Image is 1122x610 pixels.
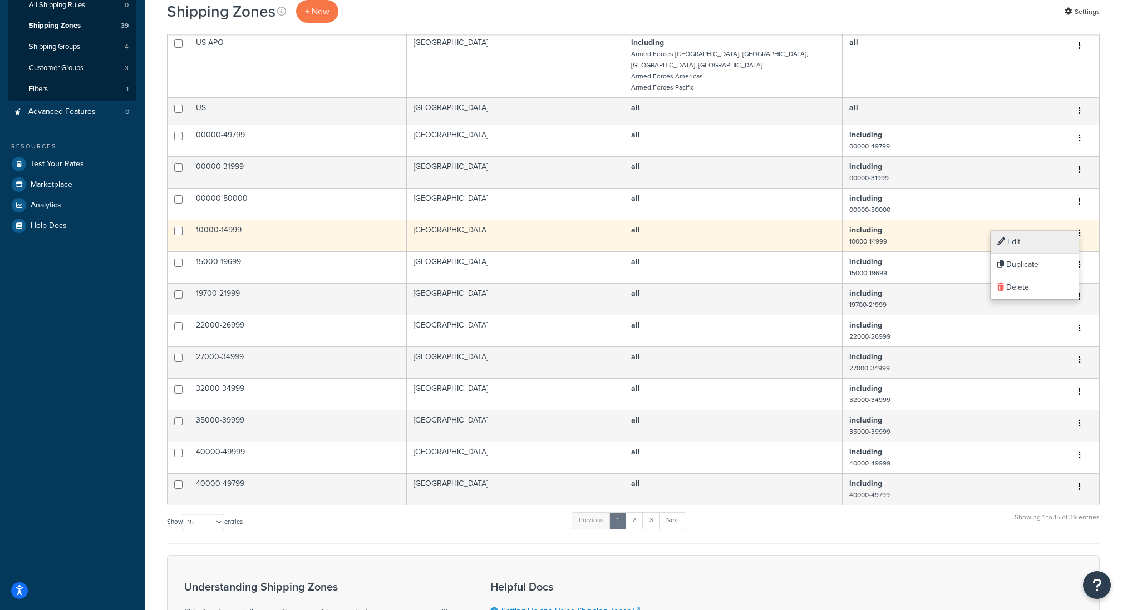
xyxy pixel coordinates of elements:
[183,514,224,530] select: Showentries
[849,268,887,278] small: 15000-19699
[631,478,640,489] b: all
[167,1,275,22] h1: Shipping Zones
[849,426,890,437] small: 35000-39999
[609,512,626,529] a: 1
[29,42,80,52] span: Shipping Groups
[407,156,624,188] td: [GEOGRAPHIC_DATA]
[407,32,624,97] td: [GEOGRAPHIC_DATA]
[126,85,129,94] span: 1
[189,378,407,410] td: 32000-34999
[849,141,890,151] small: 00000-49799
[407,473,624,505] td: [GEOGRAPHIC_DATA]
[29,21,81,31] span: Shipping Zones
[189,220,407,251] td: 10000-14999
[407,346,624,378] td: [GEOGRAPHIC_DATA]
[189,473,407,505] td: 40000-49799
[407,125,624,156] td: [GEOGRAPHIC_DATA]
[631,446,640,458] b: all
[849,37,858,48] b: all
[167,514,243,530] label: Show entries
[189,442,407,473] td: 40000-49999
[849,224,882,236] b: including
[8,216,136,236] a: Help Docs
[8,16,136,36] a: Shipping Zones 39
[849,129,882,141] b: including
[407,410,624,442] td: [GEOGRAPHIC_DATA]
[8,175,136,195] li: Marketplace
[849,192,882,204] b: including
[407,378,624,410] td: [GEOGRAPHIC_DATA]
[849,300,887,310] small: 19700-21999
[125,1,129,10] span: 0
[8,154,136,174] a: Test Your Rates
[8,16,136,36] li: Shipping Zones
[29,1,85,10] span: All Shipping Rules
[8,79,136,100] li: Filters
[189,251,407,283] td: 15000-19699
[849,256,882,267] b: including
[631,82,694,92] small: Armed Forces Pacific
[8,37,136,57] a: Shipping Groups 4
[991,276,1079,299] a: Delete
[849,414,882,426] b: including
[991,254,1079,276] a: Duplicate
[189,410,407,442] td: 35000-39999
[29,85,48,94] span: Filters
[849,102,858,113] b: all
[631,256,640,267] b: all
[8,195,136,215] a: Analytics
[305,5,329,18] span: + New
[631,37,664,48] b: including
[8,37,136,57] li: Shipping Groups
[991,231,1079,254] a: Edit
[407,220,624,251] td: [GEOGRAPHIC_DATA]
[31,160,84,169] span: Test Your Rates
[631,102,640,113] b: all
[659,512,686,529] a: Next
[189,188,407,220] td: 00000-50000
[849,161,882,172] b: including
[849,383,882,394] b: including
[849,319,882,331] b: including
[407,442,624,473] td: [GEOGRAPHIC_DATA]
[849,351,882,363] b: including
[849,205,890,215] small: 00000-50000
[572,512,611,529] a: Previous
[189,346,407,378] td: 27000-34999
[8,102,136,122] li: Advanced Features
[407,283,624,315] td: [GEOGRAPHIC_DATA]
[1065,4,1100,19] a: Settings
[631,71,703,81] small: Armed Forces Americas
[642,512,660,529] a: 3
[189,156,407,188] td: 00000-31999
[407,97,624,125] td: [GEOGRAPHIC_DATA]
[1083,571,1111,599] button: Open Resource Center
[8,79,136,100] a: Filters 1
[849,395,890,405] small: 32000-34999
[121,21,129,31] span: 39
[849,490,890,500] small: 40000-49799
[125,107,129,117] span: 0
[8,102,136,122] a: Advanced Features 0
[490,581,701,593] h3: Helpful Docs
[849,458,890,468] small: 40000-49999
[625,512,643,529] a: 2
[125,63,129,73] span: 3
[8,58,136,78] li: Customer Groups
[631,414,640,426] b: all
[8,58,136,78] a: Customer Groups 3
[189,32,407,97] td: US APO
[29,63,83,73] span: Customer Groups
[849,287,882,299] b: including
[407,188,624,220] td: [GEOGRAPHIC_DATA]
[189,125,407,156] td: 00000-49799
[849,331,890,341] small: 22000-26999
[28,107,96,117] span: Advanced Features
[31,221,67,231] span: Help Docs
[189,315,407,346] td: 22000-26999
[631,161,640,172] b: all
[849,363,890,373] small: 27000-34999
